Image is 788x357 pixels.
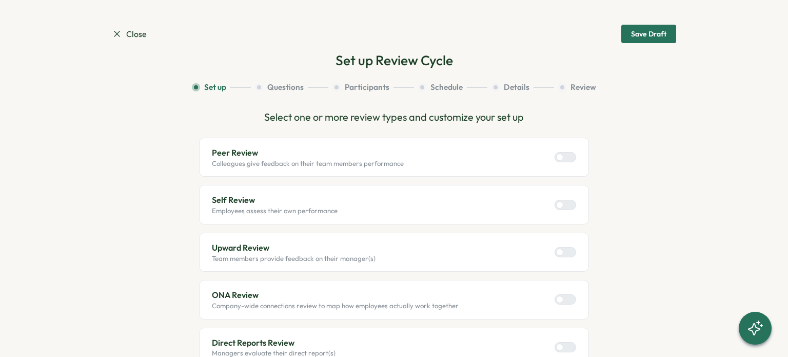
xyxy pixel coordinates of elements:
p: Employees assess their own performance [212,206,338,216]
p: Direct Reports Review [212,336,336,349]
p: Upward Review [212,241,376,254]
button: Save Draft [621,25,676,43]
p: Colleagues give feedback on their team members performance [212,159,404,168]
p: ONA Review [212,289,459,302]
p: Self Review [212,194,338,206]
button: Details [491,82,554,93]
p: Peer Review [212,146,404,159]
p: Select one or more review types and customize your set up [199,109,589,125]
div: Save Draft [631,30,666,37]
button: Set up [192,82,251,93]
button: Schedule [418,82,487,93]
button: Review [558,82,596,93]
button: Participants [332,82,414,93]
a: Close [112,28,147,41]
p: Team members provide feedback on their manager(s) [212,254,376,264]
p: Company-wide connections review to map how employees actually work together [212,302,459,311]
h2: Set up Review Cycle [336,51,453,69]
button: Questions [255,82,328,93]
